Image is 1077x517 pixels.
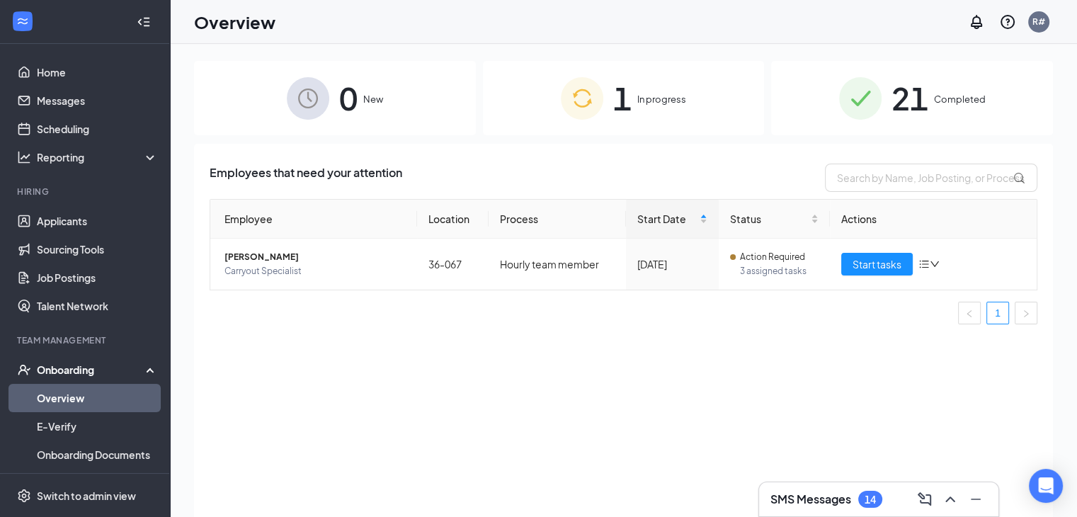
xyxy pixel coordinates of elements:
[37,115,158,143] a: Scheduling
[987,302,1008,324] a: 1
[37,58,158,86] a: Home
[730,211,809,227] span: Status
[740,264,819,278] span: 3 assigned tasks
[719,200,831,239] th: Status
[224,250,406,264] span: [PERSON_NAME]
[417,239,489,290] td: 36-067
[770,492,851,507] h3: SMS Messages
[891,74,928,123] span: 21
[968,13,985,30] svg: Notifications
[489,239,626,290] td: Hourly team member
[17,150,31,164] svg: Analysis
[942,491,959,508] svg: ChevronUp
[37,150,159,164] div: Reporting
[830,200,1037,239] th: Actions
[913,488,936,511] button: ComposeMessage
[939,488,962,511] button: ChevronUp
[37,384,158,412] a: Overview
[37,86,158,115] a: Messages
[1029,469,1063,503] div: Open Intercom Messenger
[137,15,151,29] svg: Collapse
[967,491,984,508] svg: Minimize
[37,207,158,235] a: Applicants
[37,412,158,441] a: E-Verify
[363,92,383,106] span: New
[986,302,1009,324] li: 1
[194,10,275,34] h1: Overview
[637,211,697,227] span: Start Date
[930,259,940,269] span: down
[825,164,1037,192] input: Search by Name, Job Posting, or Process
[999,13,1016,30] svg: QuestionInfo
[37,489,136,503] div: Switch to admin view
[417,200,489,239] th: Location
[224,264,406,278] span: Carryout Specialist
[37,292,158,320] a: Talent Network
[637,256,707,272] div: [DATE]
[339,74,358,123] span: 0
[1022,309,1030,318] span: right
[17,489,31,503] svg: Settings
[918,258,930,270] span: bars
[17,186,155,198] div: Hiring
[210,164,402,192] span: Employees that need your attention
[965,309,974,318] span: left
[964,488,987,511] button: Minimize
[934,92,986,106] span: Completed
[637,92,686,106] span: In progress
[37,441,158,469] a: Onboarding Documents
[37,263,158,292] a: Job Postings
[1015,302,1037,324] button: right
[37,235,158,263] a: Sourcing Tools
[916,491,933,508] svg: ComposeMessage
[613,74,632,123] span: 1
[210,200,417,239] th: Employee
[740,250,805,264] span: Action Required
[1032,16,1045,28] div: R#
[17,363,31,377] svg: UserCheck
[1015,302,1037,324] li: Next Page
[865,494,876,506] div: 14
[841,253,913,275] button: Start tasks
[37,469,158,497] a: Activity log
[958,302,981,324] button: left
[958,302,981,324] li: Previous Page
[16,14,30,28] svg: WorkstreamLogo
[17,334,155,346] div: Team Management
[853,256,901,272] span: Start tasks
[489,200,626,239] th: Process
[37,363,146,377] div: Onboarding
